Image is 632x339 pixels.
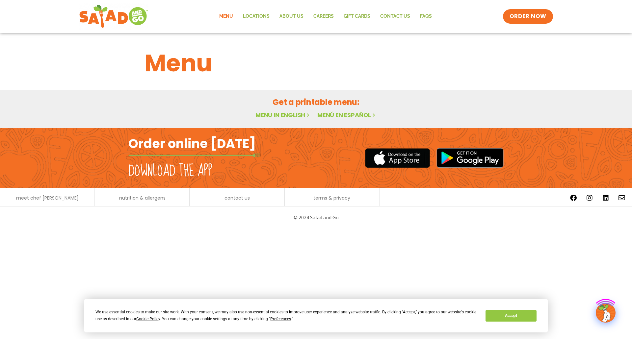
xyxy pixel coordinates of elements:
h2: Order online [DATE] [128,135,256,152]
a: contact us [224,196,250,200]
a: meet chef [PERSON_NAME] [16,196,79,200]
span: Preferences [270,317,291,321]
a: terms & privacy [313,196,350,200]
a: Careers [308,9,339,24]
a: About Us [275,9,308,24]
img: new-SAG-logo-768×292 [79,3,148,30]
div: Cookie Consent Prompt [84,299,548,332]
a: Contact Us [375,9,415,24]
button: Accept [486,310,536,322]
div: We use essential cookies to make our site work. With your consent, we may also use non-essential ... [95,309,478,323]
a: Menú en español [317,111,377,119]
img: google_play [436,148,504,168]
a: Locations [238,9,275,24]
a: Menu in English [255,111,311,119]
a: ORDER NOW [503,9,553,24]
nav: Menu [214,9,437,24]
img: appstore [365,147,430,169]
a: FAQs [415,9,437,24]
span: Cookie Policy [136,317,160,321]
h1: Menu [145,45,487,81]
a: Menu [214,9,238,24]
a: nutrition & allergens [119,196,166,200]
span: ORDER NOW [510,12,546,20]
a: GIFT CARDS [339,9,375,24]
p: © 2024 Salad and Go [132,213,500,222]
img: fork [128,154,260,157]
h2: Download the app [128,162,212,180]
h2: Get a printable menu: [145,96,487,108]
